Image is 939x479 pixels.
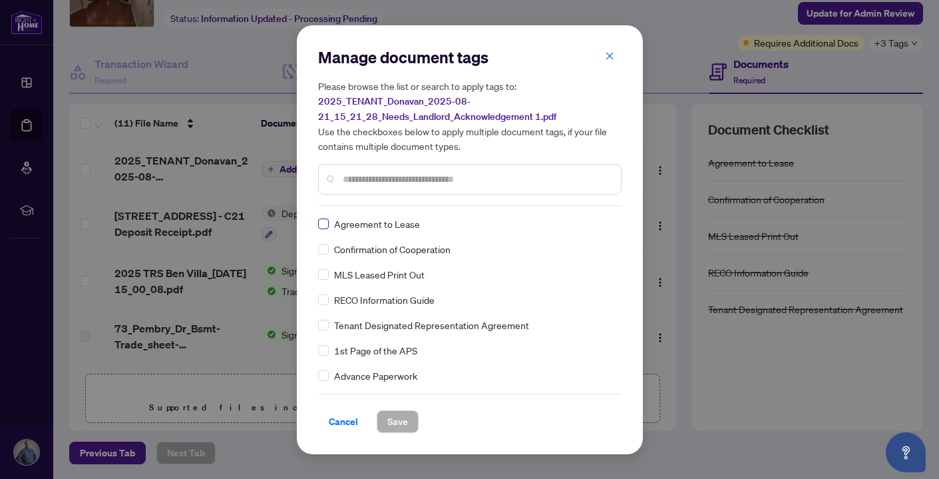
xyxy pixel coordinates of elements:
span: 1st Page of the APS [334,343,417,358]
span: Advance Paperwork [334,368,417,383]
span: close [605,51,614,61]
span: Confirmation of Cooperation [334,242,451,256]
span: Tenant Designated Representation Agreement [334,318,529,332]
span: Cancel [329,411,358,432]
button: Save [377,410,419,433]
button: Open asap [886,432,926,472]
span: MLS Leased Print Out [334,267,425,282]
h5: Please browse the list or search to apply tags to: Use the checkboxes below to apply multiple doc... [318,79,622,153]
span: 2025_TENANT_Donavan_2025-08-21_15_21_28_Needs_Landlord_Acknowledgement 1.pdf [318,95,556,123]
button: Cancel [318,410,369,433]
span: Agreement to Lease [334,217,420,231]
h2: Manage document tags [318,47,622,68]
span: RECO Information Guide [334,292,435,307]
